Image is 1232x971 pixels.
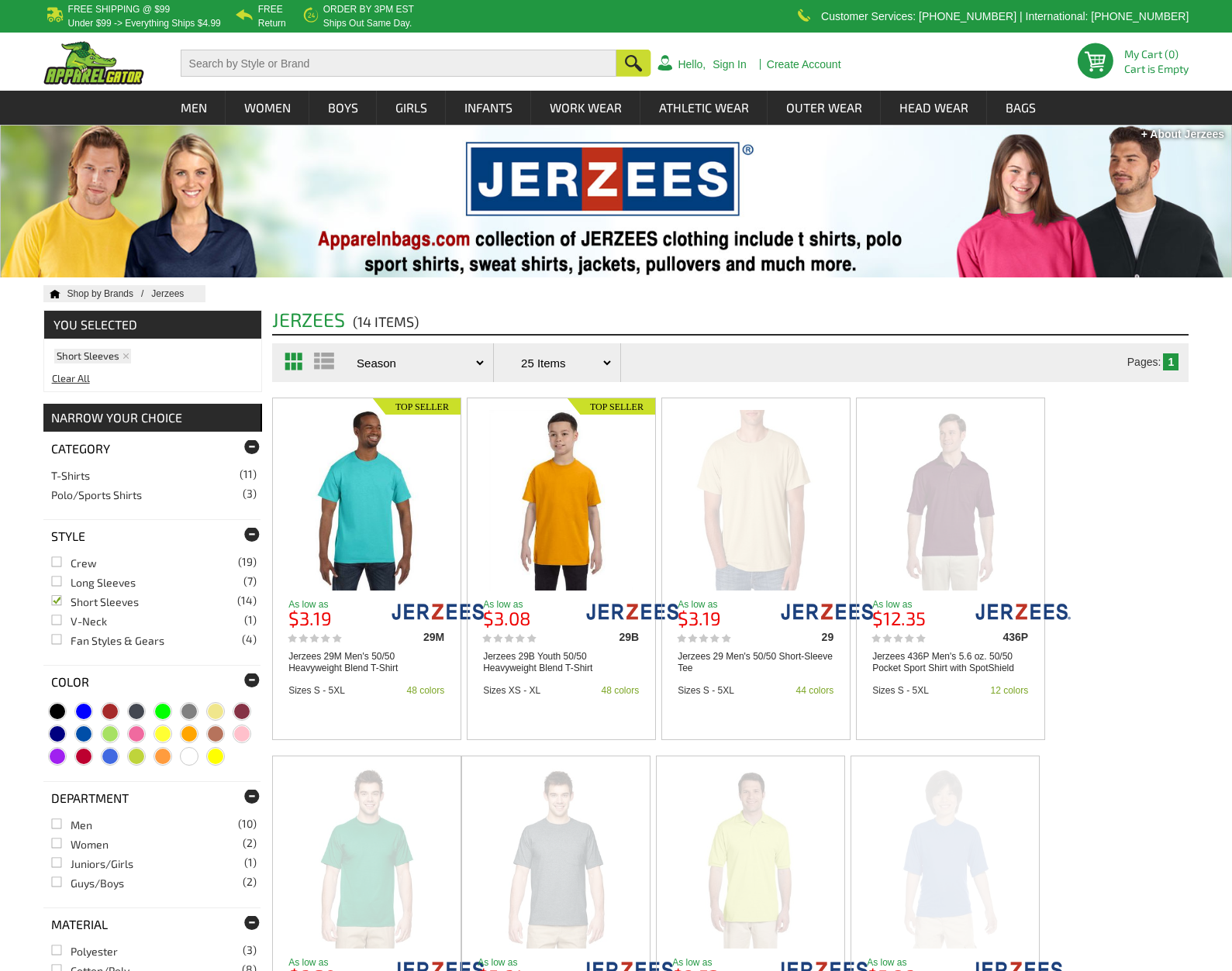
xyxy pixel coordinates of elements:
[129,704,144,719] span: Charcoal
[678,600,758,609] p: As low as
[821,12,1189,21] p: Customer Services: [PHONE_NUMBER] | International: [PHONE_NUMBER]
[641,91,767,125] a: Athletic Wear
[68,4,171,15] b: Free Shipping @ $99
[288,651,444,674] a: Jerzees 29M Men's 50/50 Heavyweight Blend T-Shirt
[244,615,257,625] span: (1)
[1163,353,1179,370] td: 1
[243,488,257,499] span: (3)
[43,907,261,941] div: Material
[50,704,65,719] span: Black
[155,726,171,742] span: Neon Yellow
[678,651,833,674] a: Jerzees 29 Men's 50/50 Short-Sleeve Tee
[240,469,257,480] span: (11)
[1124,64,1189,74] span: Cart is Empty
[483,600,564,609] p: As low as
[1141,126,1224,142] div: + About Jerzees
[67,288,152,299] a: Shop by Brands
[51,634,164,647] a: Fan Styles & Gears(4)
[873,768,1017,949] img: Jerzees 21B Youth 5.3 oz 100% Polyester Crew T-Shirt
[51,857,133,870] a: Juniors/Girls(1)
[102,726,118,742] span: Neon Green
[872,686,929,695] div: Sizes S - 5XL
[238,556,257,567] span: (19)
[761,600,877,623] img: jerzees/29
[353,313,419,335] span: (14 items)
[684,410,828,591] img: Jerzees 29 Men's 50/50 Short-Sleeve Tee
[295,410,439,591] img: Jerzees 29M Men's 50/50 Heavyweight Blend T-Shirt
[947,632,1028,642] div: 436P
[857,410,1044,591] a: Jerzees 436P Men's 5.6 oz. 50/50 Pocket Sport Shirt with SpotShield
[43,289,60,298] a: Home
[243,945,257,956] span: (3)
[76,749,91,764] span: Red
[243,576,257,587] span: (7)
[181,50,617,77] input: Search by Style or Brand
[295,768,439,949] img: Jerzees 21M Men's Move Moisture Management T-Shirt
[243,838,257,849] span: (2)
[988,91,1054,125] a: Bags
[713,59,747,70] a: Sign In
[678,768,823,949] img: Jerzees 437 Men's Jersey Polo with Spot Shield
[872,607,926,629] b: $12.35
[43,665,261,698] div: Color
[102,704,118,719] span: Brown
[181,726,197,742] span: Orange
[310,91,376,125] a: Boys
[753,632,833,642] div: 29
[258,4,283,15] b: Free
[371,600,488,623] img: jerzees/29m
[57,351,129,361] a: Short Sleeves
[657,768,844,949] a: Jerzees 437 Men's Jersey Polo with Spot Shield
[795,686,833,695] div: 44 colors
[76,726,91,742] span: Neon Blue
[51,595,139,608] a: Short Sleeves(14)
[51,556,97,570] a: Crew(19)
[378,91,445,125] a: Girls
[234,726,250,742] span: Pink
[237,595,257,606] span: (14)
[43,404,263,432] div: NARROW YOUR CHOICE
[51,469,90,482] a: T-Shirts(11)
[43,432,261,465] div: Category
[151,288,199,299] a: Shop Jerzees
[323,4,414,15] b: Order by 3PM EST
[462,768,650,949] a: Jerzees 29P Men's 50/50 Pocket T-Shirt
[447,91,530,125] a: Infants
[50,726,65,742] span: Navy
[678,686,734,695] div: Sizes S - 5XL
[672,958,753,967] p: As low as
[532,91,640,125] a: Work Wear
[51,876,124,890] a: Guys/Boys(2)
[51,838,109,851] a: Women(2)
[601,686,639,695] div: 48 colors
[129,749,144,764] span: Safety Green
[483,651,639,674] a: Jerzees 29B Youth 50/50 Heavyweight Blend T-Shirt
[678,59,706,70] a: Hello,
[882,91,986,125] a: Head Wear
[767,59,841,70] a: Create Account
[373,398,461,415] img: Top Seller
[76,704,91,719] span: Blue
[51,945,118,958] a: Polyester(3)
[43,41,144,84] img: ApparelGator
[102,749,118,764] span: Royal
[272,310,1189,334] h2: Jerzees
[678,607,721,629] b: $3.19
[51,818,92,832] a: Men(10)
[1124,49,1182,60] li: My Cart (0)
[51,576,136,589] a: Long Sleeves(7)
[181,749,197,764] span: White
[483,686,540,695] div: Sizes XS - XL
[406,686,444,695] div: 48 colors
[52,372,90,384] a: Clear All
[50,749,65,764] span: Purple
[129,726,144,742] span: Neon Pink
[288,958,369,967] p: As low as
[234,704,250,719] span: Maroon
[51,615,107,628] a: V-Neck(1)
[489,410,633,591] img: Jerzees 29B Youth 50/50 Heavyweight Blend T-Shirt
[68,19,221,28] p: under $99 -> everything ships $4.99
[323,19,414,28] p: ships out same day.
[226,91,309,125] a: Women
[155,704,171,719] span: Green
